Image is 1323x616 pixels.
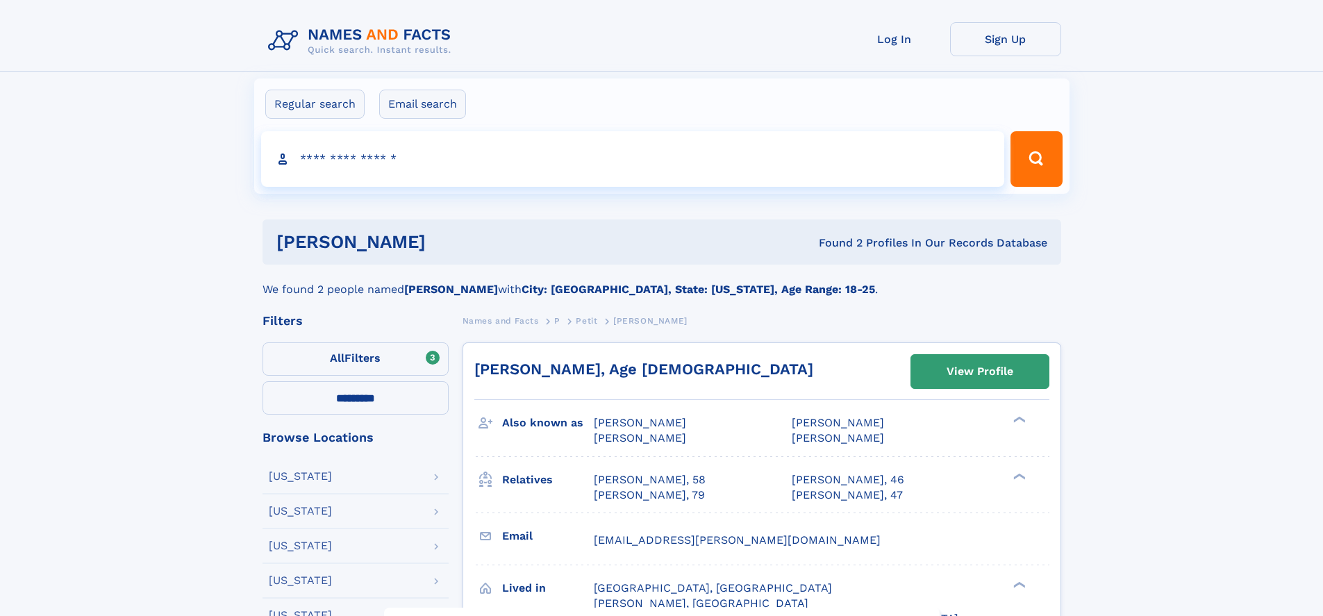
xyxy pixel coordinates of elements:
[947,356,1013,388] div: View Profile
[1010,472,1026,481] div: ❯
[1010,580,1026,589] div: ❯
[269,506,332,517] div: [US_STATE]
[594,431,686,444] span: [PERSON_NAME]
[594,597,808,610] span: [PERSON_NAME], [GEOGRAPHIC_DATA]
[792,472,904,488] a: [PERSON_NAME], 46
[576,312,597,329] a: Petit
[474,360,813,378] a: [PERSON_NAME], Age [DEMOGRAPHIC_DATA]
[263,315,449,327] div: Filters
[269,471,332,482] div: [US_STATE]
[261,131,1005,187] input: search input
[594,488,705,503] a: [PERSON_NAME], 79
[594,472,706,488] a: [PERSON_NAME], 58
[950,22,1061,56] a: Sign Up
[576,316,597,326] span: Petit
[265,90,365,119] label: Regular search
[613,316,688,326] span: [PERSON_NAME]
[263,265,1061,298] div: We found 2 people named with .
[594,416,686,429] span: [PERSON_NAME]
[463,312,539,329] a: Names and Facts
[404,283,498,296] b: [PERSON_NAME]
[1010,131,1062,187] button: Search Button
[792,488,903,503] a: [PERSON_NAME], 47
[594,581,832,594] span: [GEOGRAPHIC_DATA], [GEOGRAPHIC_DATA]
[554,312,560,329] a: P
[792,431,884,444] span: [PERSON_NAME]
[839,22,950,56] a: Log In
[263,22,463,60] img: Logo Names and Facts
[554,316,560,326] span: P
[622,235,1047,251] div: Found 2 Profiles In Our Records Database
[911,355,1049,388] a: View Profile
[502,468,594,492] h3: Relatives
[263,342,449,376] label: Filters
[594,533,881,547] span: [EMAIL_ADDRESS][PERSON_NAME][DOMAIN_NAME]
[269,540,332,551] div: [US_STATE]
[379,90,466,119] label: Email search
[330,351,344,365] span: All
[502,576,594,600] h3: Lived in
[522,283,875,296] b: City: [GEOGRAPHIC_DATA], State: [US_STATE], Age Range: 18-25
[502,524,594,548] h3: Email
[269,575,332,586] div: [US_STATE]
[276,233,622,251] h1: [PERSON_NAME]
[263,431,449,444] div: Browse Locations
[792,416,884,429] span: [PERSON_NAME]
[1010,415,1026,424] div: ❯
[502,411,594,435] h3: Also known as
